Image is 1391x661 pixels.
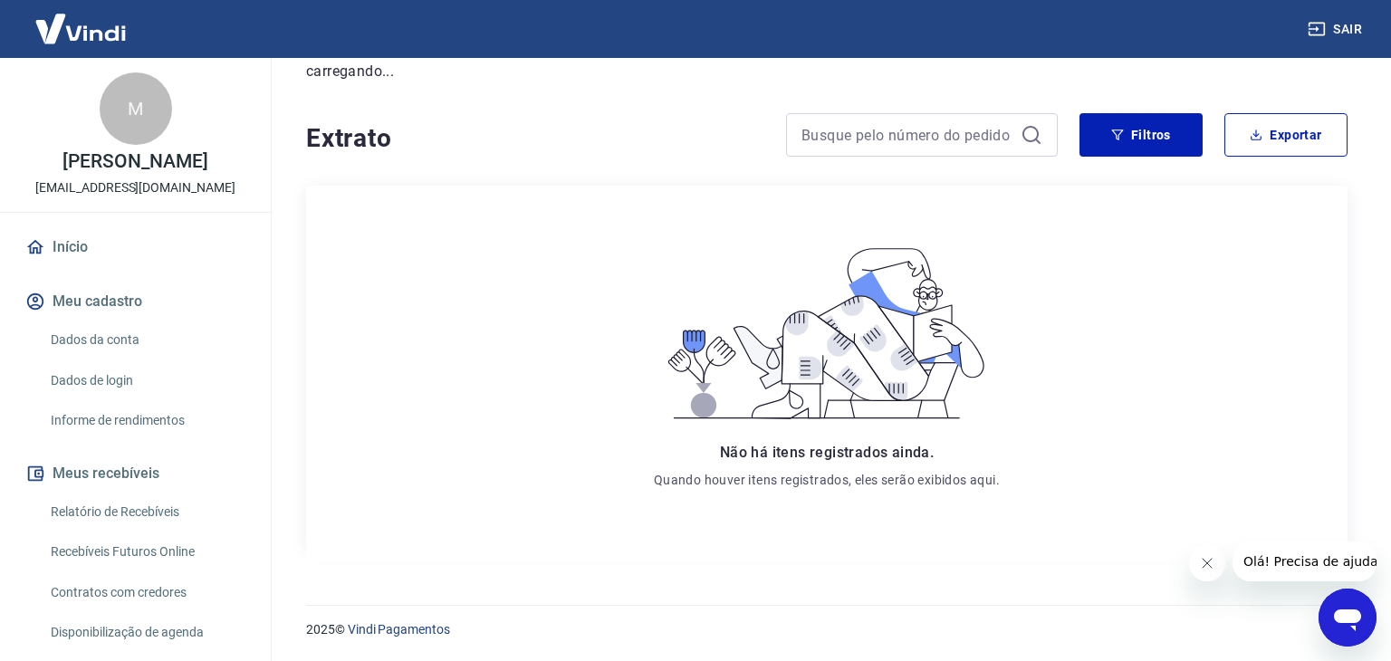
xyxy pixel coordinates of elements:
[22,282,249,321] button: Meu cadastro
[43,614,249,651] a: Disponibilização de agenda
[22,1,139,56] img: Vindi
[100,72,172,145] div: M
[43,402,249,439] a: Informe de rendimentos
[43,321,249,359] a: Dados da conta
[22,454,249,493] button: Meus recebíveis
[43,362,249,399] a: Dados de login
[43,493,249,531] a: Relatório de Recebíveis
[1304,13,1369,46] button: Sair
[22,227,249,267] a: Início
[1233,541,1377,581] iframe: Message from company
[1319,589,1377,647] iframe: Button to launch messaging window
[348,622,450,637] a: Vindi Pagamentos
[306,620,1348,639] p: 2025 ©
[654,471,1000,489] p: Quando houver itens registrados, eles serão exibidos aqui.
[11,13,152,27] span: Olá! Precisa de ajuda?
[43,574,249,611] a: Contratos com credores
[62,152,207,171] p: [PERSON_NAME]
[1224,113,1348,157] button: Exportar
[306,61,1348,82] p: carregando...
[801,121,1013,148] input: Busque pelo número do pedido
[1189,545,1225,581] iframe: Close message
[306,120,764,157] h4: Extrato
[43,533,249,570] a: Recebíveis Futuros Online
[35,178,235,197] p: [EMAIL_ADDRESS][DOMAIN_NAME]
[1079,113,1203,157] button: Filtros
[720,444,934,461] span: Não há itens registrados ainda.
